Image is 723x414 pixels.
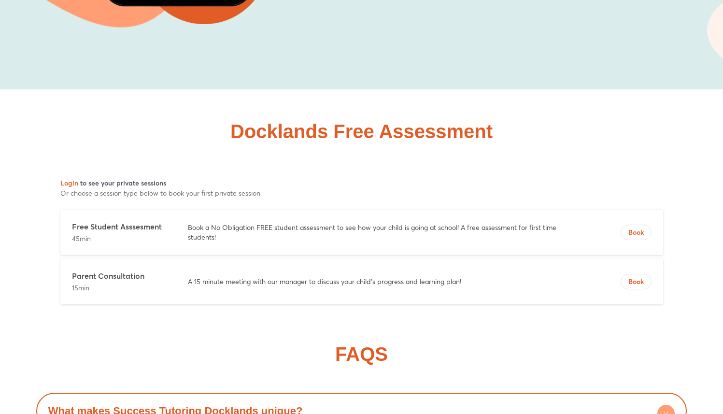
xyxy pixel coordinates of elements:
[335,344,388,364] h2: FAQS
[557,305,723,414] iframe: Chat Widget
[230,122,493,141] h2: Docklands Free Assessment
